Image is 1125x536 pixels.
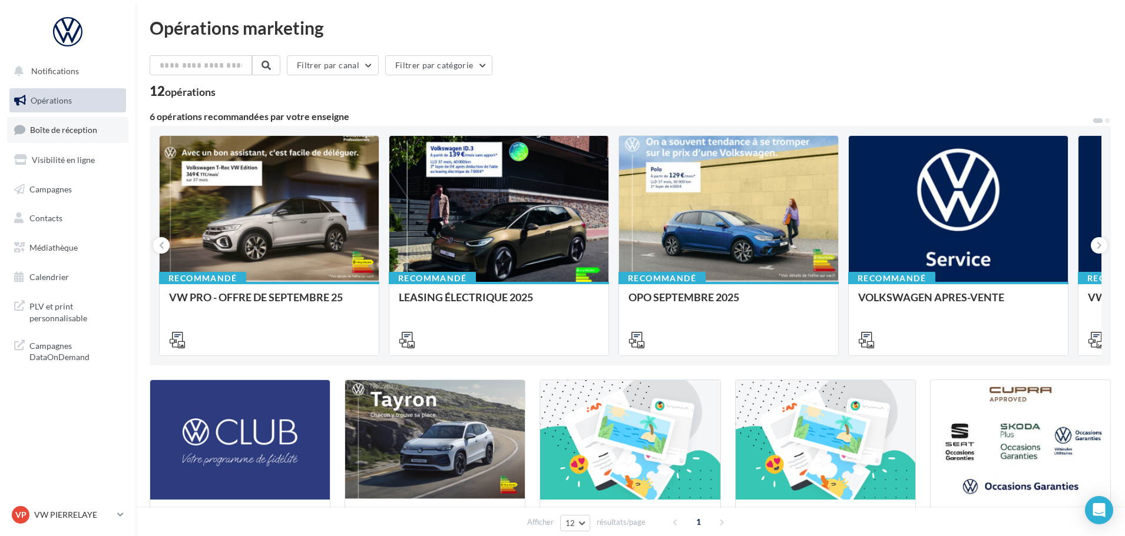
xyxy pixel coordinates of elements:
span: Campagnes DataOnDemand [29,338,121,363]
a: Opérations [7,88,128,113]
span: Afficher [527,517,554,528]
div: Recommandé [389,272,476,285]
button: 12 [560,515,590,531]
div: Recommandé [159,272,246,285]
span: 1 [689,512,708,531]
div: VW PRO - OFFRE DE SEPTEMBRE 25 [169,291,369,315]
div: Open Intercom Messenger [1085,496,1113,524]
div: VOLKSWAGEN APRES-VENTE [858,291,1058,315]
span: Boîte de réception [30,125,97,135]
div: 12 [150,85,216,98]
a: Contacts [7,206,128,231]
span: Contacts [29,213,62,223]
span: Calendrier [29,272,69,282]
a: PLV et print personnalisable [7,294,128,328]
a: Visibilité en ligne [7,148,128,172]
div: 6 opérations recommandées par votre enseigne [150,112,1092,121]
button: Filtrer par canal [287,55,379,75]
span: Campagnes [29,184,72,194]
a: Calendrier [7,265,128,289]
a: VP VW PIERRELAYE [9,504,126,526]
span: PLV et print personnalisable [29,298,121,324]
span: résultats/page [597,517,646,528]
div: LEASING ÉLECTRIQUE 2025 [399,291,599,315]
span: 12 [565,518,575,528]
span: Visibilité en ligne [32,155,95,165]
span: VP [15,509,27,521]
div: opérations [165,86,216,97]
button: Filtrer par catégorie [385,55,492,75]
a: Boîte de réception [7,117,128,142]
div: Opérations marketing [150,19,1111,36]
a: Campagnes [7,177,128,202]
div: Recommandé [618,272,706,285]
a: Campagnes DataOnDemand [7,333,128,368]
button: Notifications [7,59,124,84]
span: Médiathèque [29,242,78,252]
span: Notifications [31,66,79,76]
div: OPO SEPTEMBRE 2025 [628,291,829,315]
a: Médiathèque [7,235,128,260]
span: Opérations [31,95,72,105]
div: Recommandé [848,272,935,285]
p: VW PIERRELAYE [34,509,113,521]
